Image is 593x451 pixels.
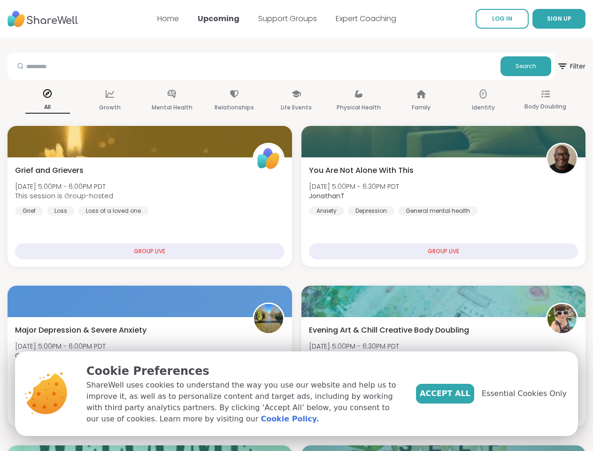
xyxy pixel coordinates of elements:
p: Growth [99,102,121,113]
a: Home [157,13,179,24]
span: Filter [557,55,585,78]
span: Grief and Grievers [15,165,84,176]
button: Search [501,56,551,76]
span: You Are Not Alone With This [309,165,414,176]
button: Filter [557,53,585,80]
p: Physical Health [337,102,381,113]
p: Body Doubling [524,101,566,112]
div: Loss of a loved one [78,206,148,216]
div: General mental health [398,206,477,216]
span: [DATE] 5:00PM - 6:00PM PDT [15,182,113,191]
button: SIGN UP [532,9,585,29]
div: Depression [348,206,394,216]
img: JonathanT [547,144,577,173]
div: GROUP LIVE [309,243,578,259]
img: ShareWell Nav Logo [8,6,78,32]
p: Life Events [281,102,312,113]
p: Cookie Preferences [86,363,401,380]
a: Upcoming [198,13,239,24]
span: Evening Art & Chill Creative Body Doubling [309,325,469,336]
span: [DATE] 5:00PM - 6:30PM PDT [309,182,399,191]
p: Relationships [215,102,254,113]
a: Support Groups [258,13,317,24]
button: Accept All [416,384,474,404]
span: Search [516,62,536,70]
span: Essential Cookies Only [482,388,567,399]
p: Identity [472,102,495,113]
p: ShareWell uses cookies to understand the way you use our website and help us to improve it, as we... [86,380,401,425]
a: LOG IN [476,9,529,29]
p: Family [412,102,431,113]
div: Loss [47,206,75,216]
a: Expert Coaching [336,13,396,24]
span: [DATE] 5:00PM - 6:00PM PDT [15,342,106,351]
p: All [25,101,70,114]
b: [PERSON_NAME] [309,351,361,360]
b: GordonJD [15,351,47,360]
p: Mental Health [152,102,193,113]
img: ShareWell [254,144,283,173]
span: Accept All [420,388,470,399]
span: [DATE] 5:00PM - 6:30PM PDT [309,342,399,351]
span: Major Depression & Severe Anxiety [15,325,146,336]
a: Cookie Policy. [261,413,319,425]
span: LOG IN [492,15,512,23]
img: GordonJD [254,304,283,333]
span: SIGN UP [547,15,571,23]
span: This session is Group-hosted [15,191,113,201]
b: JonathanT [309,191,345,201]
div: Grief [15,206,43,216]
div: Anxiety [309,206,344,216]
div: GROUP LIVE [15,243,285,259]
img: Adrienne_QueenOfTheDawn [547,304,577,333]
